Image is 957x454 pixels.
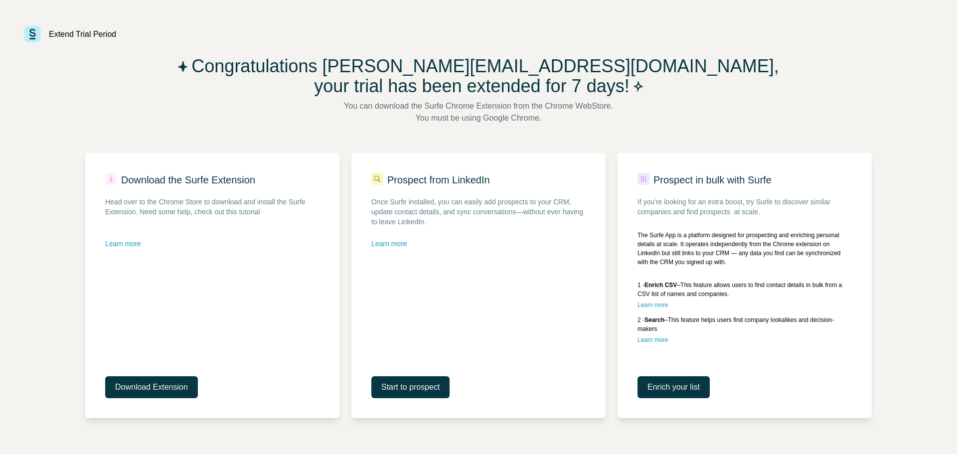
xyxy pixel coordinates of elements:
[371,239,407,249] button: Learn more
[49,28,116,40] div: Extend Trial Period
[314,76,629,96] span: your trial has been extended for 7 days!
[344,100,613,112] span: You can download the Surfe Chrome Extension from the Chrome WebStore.
[191,56,779,76] span: Congratulations [PERSON_NAME][EMAIL_ADDRESS][DOMAIN_NAME],
[115,381,188,393] span: Download Extension
[105,239,141,249] button: Learn more
[387,173,490,187] p: Prospect from LinkedIn
[416,112,542,124] span: You must be using Google Chrome.
[644,282,677,289] b: Enrich CSV
[638,301,668,309] button: Learn more
[371,197,586,227] span: Once Surfe installed, you can easily add prospects to your CRM, update contact details, and sync ...
[638,335,668,344] button: Learn more
[647,381,700,393] span: Enrich your list
[644,316,664,323] b: Search
[381,381,440,393] span: Start to prospect
[371,376,450,398] button: Start to prospect
[638,281,852,299] div: 1 - – This feature allows users to find contact details in bulk from a CSV list of names and comp...
[178,56,187,76] img: Icon Star Filled
[105,197,319,217] span: Head over to the Chrome Store to download and install the Surfe Extension. Need some help, check ...
[105,376,198,398] button: Download Extension
[638,197,852,217] div: If you're looking for an extra boost, try Surfe to discover similar companies and find prospects ...
[371,261,551,360] iframe: YouTube video player
[105,261,285,360] iframe: YouTube video player
[24,26,41,42] img: Surfe - Surfe logo
[634,76,643,96] img: Icon Star Filled
[638,376,710,398] button: Enrich your list
[638,231,852,267] div: The Surfe App is a platform designed for prospecting and enriching personal details at scale. It ...
[653,173,772,187] p: Prospect in bulk with Surfe
[638,315,852,333] div: 2 - – This feature helps users find company lookalikes and decision-makers
[121,173,255,187] p: Download the Surfe Extension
